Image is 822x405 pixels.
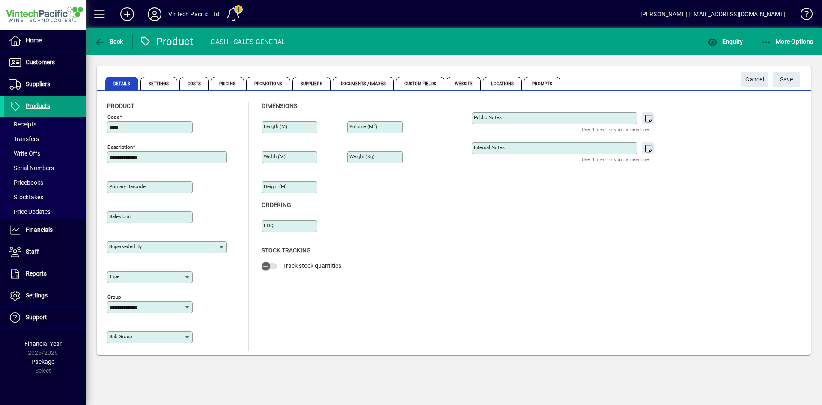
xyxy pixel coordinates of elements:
[9,208,51,215] span: Price Updates
[4,52,86,73] a: Customers
[107,114,119,120] mat-label: Code
[780,72,793,87] span: ave
[4,175,86,190] a: Pricebooks
[26,102,50,109] span: Products
[761,38,813,45] span: More Options
[26,314,47,321] span: Support
[9,165,54,171] span: Serial Numbers
[707,38,743,45] span: Enquiry
[26,37,42,44] span: Home
[109,183,146,189] mat-label: Primary barcode
[95,38,123,45] span: Back
[474,144,505,150] mat-label: Internal Notes
[107,294,121,300] mat-label: Group
[292,77,331,90] span: Suppliers
[141,6,168,22] button: Profile
[4,117,86,132] a: Receipts
[759,34,816,49] button: More Options
[9,135,39,142] span: Transfers
[92,34,125,49] button: Back
[4,204,86,219] a: Price Updates
[86,34,133,49] app-page-header-button: Back
[179,77,209,90] span: Costs
[773,72,800,87] button: Save
[105,77,138,90] span: Details
[26,81,50,87] span: Suppliers
[113,6,141,22] button: Add
[741,72,768,87] button: Cancel
[262,201,291,208] span: Ordering
[4,146,86,161] a: Write Offs
[705,34,745,49] button: Enquiry
[262,102,297,109] span: Dimensions
[26,59,55,66] span: Customers
[333,77,394,90] span: Documents / Images
[4,307,86,328] a: Support
[109,213,131,219] mat-label: Sales unit
[524,77,560,90] span: Prompts
[109,333,132,339] mat-label: Sub group
[349,123,377,129] mat-label: Volume (m )
[107,144,133,150] mat-label: Description
[283,262,341,269] span: Track stock quantities
[640,7,786,21] div: [PERSON_NAME] [EMAIL_ADDRESS][DOMAIN_NAME]
[483,77,522,90] span: Locations
[109,243,142,249] mat-label: Superseded by
[140,77,177,90] span: Settings
[794,2,811,30] a: Knowledge Base
[780,76,783,83] span: S
[168,7,219,21] div: Vintech Pacific Ltd
[264,123,287,129] mat-label: Length (m)
[447,77,481,90] span: Website
[26,226,53,233] span: Financials
[4,241,86,263] a: Staff
[264,222,274,228] mat-label: EOQ
[24,340,62,347] span: Financial Year
[4,219,86,241] a: Financials
[373,123,375,127] sup: 3
[264,183,287,189] mat-label: Height (m)
[4,74,86,95] a: Suppliers
[26,270,47,277] span: Reports
[107,102,134,109] span: Product
[4,190,86,204] a: Stocktakes
[9,179,43,186] span: Pricebooks
[4,285,86,306] a: Settings
[264,153,286,159] mat-label: Width (m)
[4,161,86,175] a: Serial Numbers
[26,248,39,255] span: Staff
[109,273,119,279] mat-label: Type
[4,30,86,51] a: Home
[745,72,764,87] span: Cancel
[139,35,194,48] div: Product
[4,263,86,285] a: Reports
[211,35,285,49] div: CASH - SALES GENERAL
[396,77,444,90] span: Custom Fields
[31,358,54,365] span: Package
[246,77,290,90] span: Promotions
[349,153,375,159] mat-label: Weight (Kg)
[211,77,244,90] span: Pricing
[9,194,43,201] span: Stocktakes
[262,247,311,254] span: Stock Tracking
[474,114,502,120] mat-label: Public Notes
[9,121,36,128] span: Receipts
[582,124,649,134] mat-hint: Use 'Enter' to start a new line
[26,292,48,299] span: Settings
[4,132,86,146] a: Transfers
[582,154,649,164] mat-hint: Use 'Enter' to start a new line
[9,150,40,157] span: Write Offs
